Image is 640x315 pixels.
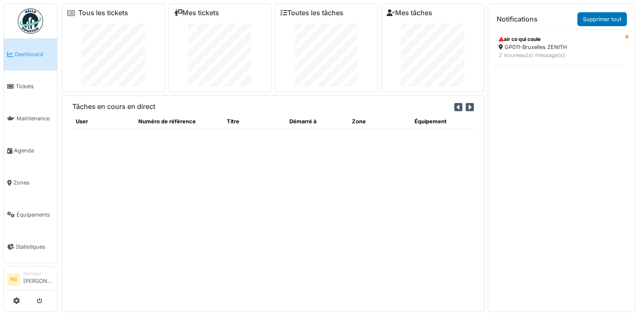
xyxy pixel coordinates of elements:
span: Dashboard [15,50,54,58]
div: 2 nouveau(x) message(s) [499,51,619,59]
li: RB [7,273,20,286]
span: Zones [14,179,54,187]
a: Dashboard [4,38,57,71]
span: Équipements [16,211,54,219]
div: air co qui coule [499,35,619,43]
th: Démarré à [286,114,349,129]
span: translation missing: fr.shared.user [76,118,88,125]
th: Numéro de référence [135,114,223,129]
th: Zone [349,114,411,129]
a: Statistiques [4,231,57,263]
a: RB Manager[PERSON_NAME] [7,270,54,291]
a: Tous les tickets [78,9,128,17]
a: Zones [4,167,57,199]
div: GP011-Bruxelles ZENITH [499,43,619,51]
h6: Notifications [497,15,538,23]
a: Équipements [4,198,57,231]
span: Statistiques [16,243,54,251]
a: Toutes les tâches [280,9,343,17]
span: Agenda [14,147,54,155]
th: Titre [223,114,286,129]
a: Mes tickets [174,9,219,17]
a: Tickets [4,71,57,103]
a: Maintenance [4,103,57,135]
a: Mes tâches [387,9,432,17]
a: Supprimer tout [577,12,627,26]
a: air co qui coule GP011-Bruxelles ZENITH 2 nouveau(x) message(s) [493,30,625,65]
span: Tickets [16,82,54,90]
li: [PERSON_NAME] [23,270,54,288]
th: Équipement [411,114,474,129]
a: Agenda [4,135,57,167]
img: Badge_color-CXgf-gQk.svg [18,8,43,34]
div: Manager [23,270,54,277]
h6: Tâches en cours en direct [72,103,155,111]
span: Maintenance [16,114,54,122]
